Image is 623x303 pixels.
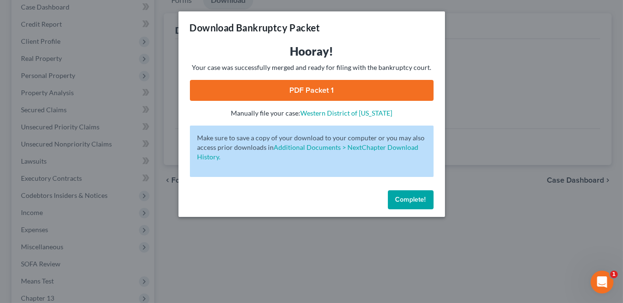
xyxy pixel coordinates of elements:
[610,271,618,278] span: 1
[300,109,392,117] a: Western District of [US_STATE]
[190,44,434,59] h3: Hooray!
[396,195,426,204] span: Complete!
[190,63,434,72] p: Your case was successfully merged and ready for filing with the bankruptcy court.
[190,80,434,101] a: PDF Packet 1
[198,133,426,162] p: Make sure to save a copy of your download to your computer or you may also access prior downloads in
[198,143,419,161] a: Additional Documents > NextChapter Download History.
[190,108,434,118] p: Manually file your case:
[388,190,434,209] button: Complete!
[591,271,613,293] iframe: Intercom live chat
[190,21,320,34] h3: Download Bankruptcy Packet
